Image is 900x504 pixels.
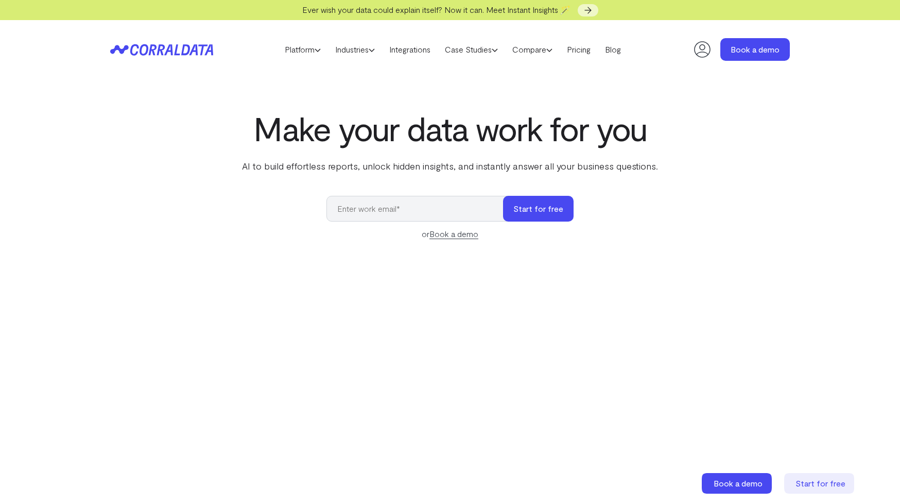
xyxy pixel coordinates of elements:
a: Integrations [382,42,438,57]
span: Start for free [795,478,845,488]
a: Industries [328,42,382,57]
a: Book a demo [429,229,478,239]
input: Enter work email* [326,196,513,222]
span: Book a demo [714,478,763,488]
button: Start for free [503,196,574,222]
a: Book a demo [702,473,774,494]
a: Compare [505,42,560,57]
a: Start for free [784,473,856,494]
a: Case Studies [438,42,505,57]
div: or [326,228,574,240]
p: AI to build effortless reports, unlock hidden insights, and instantly answer all your business qu... [240,159,660,173]
span: Ever wish your data could explain itself? Now it can. Meet Instant Insights 🪄 [302,5,570,14]
a: Book a demo [720,38,790,61]
a: Pricing [560,42,598,57]
a: Blog [598,42,628,57]
a: Platform [278,42,328,57]
h1: Make your data work for you [240,110,660,147]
